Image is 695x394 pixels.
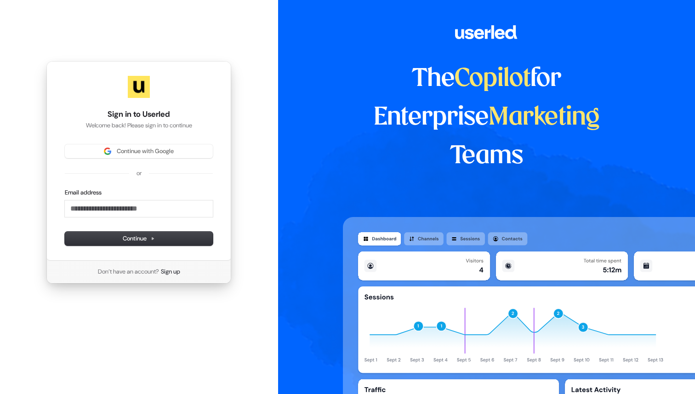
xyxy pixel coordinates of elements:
span: Continue [123,234,155,243]
a: Sign up [161,268,180,276]
img: Userled [128,76,150,98]
button: Continue [65,232,213,246]
p: or [137,169,142,177]
span: Continue with Google [117,147,174,155]
span: Don’t have an account? [98,268,159,276]
span: Marketing [489,106,600,130]
img: Sign in with Google [104,148,111,155]
h1: The for Enterprise Teams [343,60,630,176]
span: Copilot [455,67,530,91]
p: Welcome back! Please sign in to continue [65,121,213,130]
h1: Sign in to Userled [65,109,213,120]
label: Email address [65,188,102,197]
button: Sign in with GoogleContinue with Google [65,144,213,158]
